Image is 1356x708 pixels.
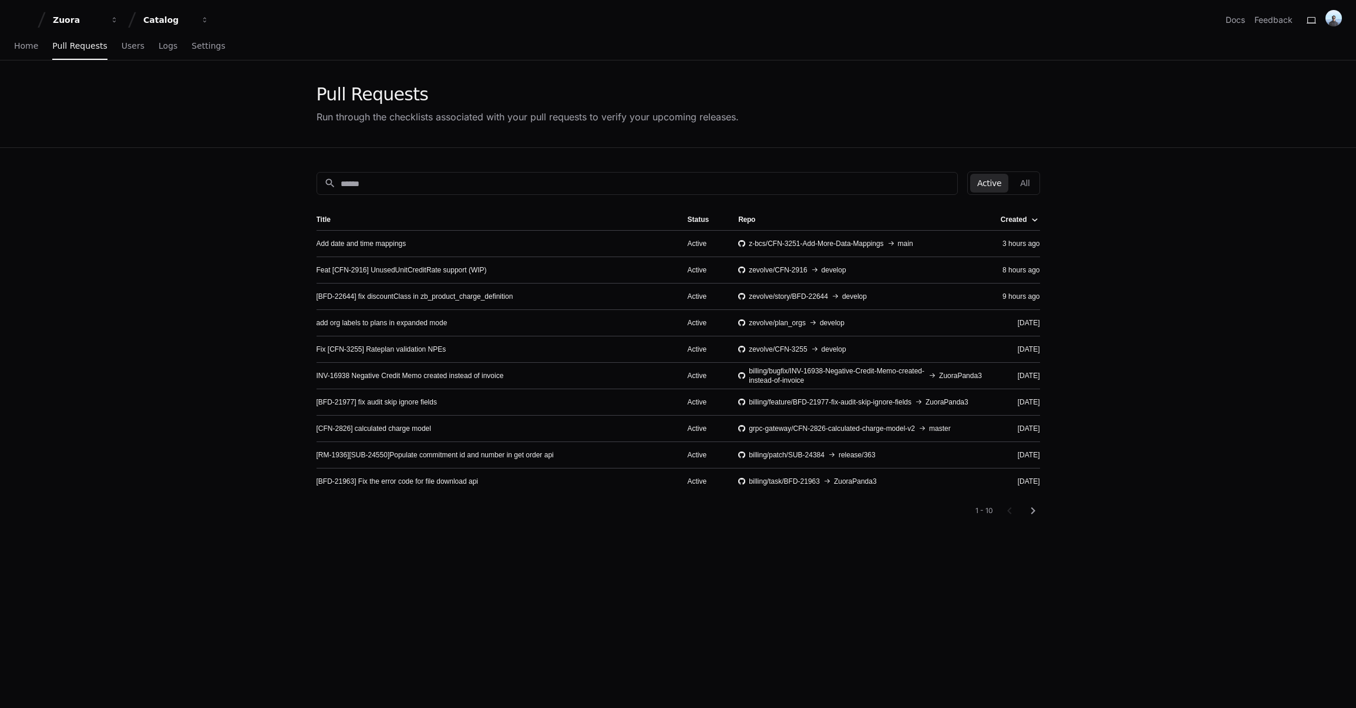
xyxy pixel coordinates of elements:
[1325,10,1342,26] img: ACg8ocJepXi-dr_qq4KGJ9OYKHjeJPqnPGRYBcXpSWq7AaGLgaTP2rc=s96-c
[1254,14,1293,26] button: Feedback
[688,318,720,328] div: Active
[1001,292,1040,301] div: 9 hours ago
[688,239,720,248] div: Active
[688,215,709,224] div: Status
[688,450,720,460] div: Active
[749,318,806,328] span: zevolve/plan_orgs
[53,14,103,26] div: Zuora
[975,506,993,515] div: 1 - 10
[1013,174,1037,193] button: All
[122,42,144,49] span: Users
[749,366,925,385] span: billing/bugfix/INV-16938-Negative-Credit-Memo-created-instead-of-invoice
[929,424,951,433] span: master
[1226,14,1245,26] a: Docs
[1001,345,1040,354] div: [DATE]
[688,397,720,407] div: Active
[52,42,107,49] span: Pull Requests
[324,177,336,189] mat-icon: search
[317,292,513,301] a: [BFD-22644] fix discountClass in zb_product_charge_definition
[317,215,669,224] div: Title
[317,215,331,224] div: Title
[749,345,807,354] span: zevolve/CFN-3255
[1001,450,1040,460] div: [DATE]
[122,33,144,60] a: Users
[1001,215,1038,224] div: Created
[317,345,446,354] a: Fix [CFN-3255] Rateplan validation NPEs
[688,265,720,275] div: Active
[317,477,478,486] a: [BFD-21963] Fix the error code for file download api
[1001,239,1040,248] div: 3 hours ago
[970,174,1008,193] button: Active
[749,265,807,275] span: zevolve/CFN-2916
[749,450,825,460] span: billing/patch/SUB-24384
[688,345,720,354] div: Active
[749,397,911,407] span: billing/feature/BFD-21977-fix-audit-skip-ignore-fields
[820,318,844,328] span: develop
[317,110,739,124] div: Run through the checklists associated with your pull requests to verify your upcoming releases.
[822,265,846,275] span: develop
[688,424,720,433] div: Active
[14,42,38,49] span: Home
[1026,504,1040,518] mat-icon: chevron_right
[1318,669,1350,701] iframe: Open customer support
[834,477,877,486] span: ZuoraPanda3
[729,209,991,230] th: Repo
[688,292,720,301] div: Active
[159,33,177,60] a: Logs
[48,9,123,31] button: Zuora
[14,33,38,60] a: Home
[1001,371,1040,380] div: [DATE]
[317,239,406,248] a: Add date and time mappings
[317,371,504,380] a: INV-16938 Negative Credit Memo created instead of invoice
[688,215,720,224] div: Status
[159,42,177,49] span: Logs
[317,397,437,407] a: [BFD-21977] fix audit skip ignore fields
[317,424,431,433] a: [CFN-2826] calculated charge model
[688,477,720,486] div: Active
[191,33,225,60] a: Settings
[749,292,828,301] span: zevolve/story/BFD-22644
[317,265,487,275] a: Feat [CFN-2916] UnusedUnitCreditRate support (WIP)
[143,14,194,26] div: Catalog
[1001,397,1040,407] div: [DATE]
[688,371,720,380] div: Active
[898,239,913,248] span: main
[139,9,214,31] button: Catalog
[842,292,867,301] span: develop
[839,450,876,460] span: release/363
[1001,215,1027,224] div: Created
[926,397,968,407] span: ZuoraPanda3
[1001,265,1040,275] div: 8 hours ago
[749,477,820,486] span: billing/task/BFD-21963
[317,84,739,105] div: Pull Requests
[939,371,982,380] span: ZuoraPanda3
[1001,424,1040,433] div: [DATE]
[822,345,846,354] span: develop
[749,239,883,248] span: z-bcs/CFN-3251-Add-More-Data-Mappings
[317,318,447,328] a: add org labels to plans in expanded mode
[1001,477,1040,486] div: [DATE]
[317,450,554,460] a: [RM-1936][SUB-24550]Populate commitment id and number in get order api
[52,33,107,60] a: Pull Requests
[1001,318,1040,328] div: [DATE]
[191,42,225,49] span: Settings
[749,424,915,433] span: grpc-gateway/CFN-2826-calculated-charge-model-v2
